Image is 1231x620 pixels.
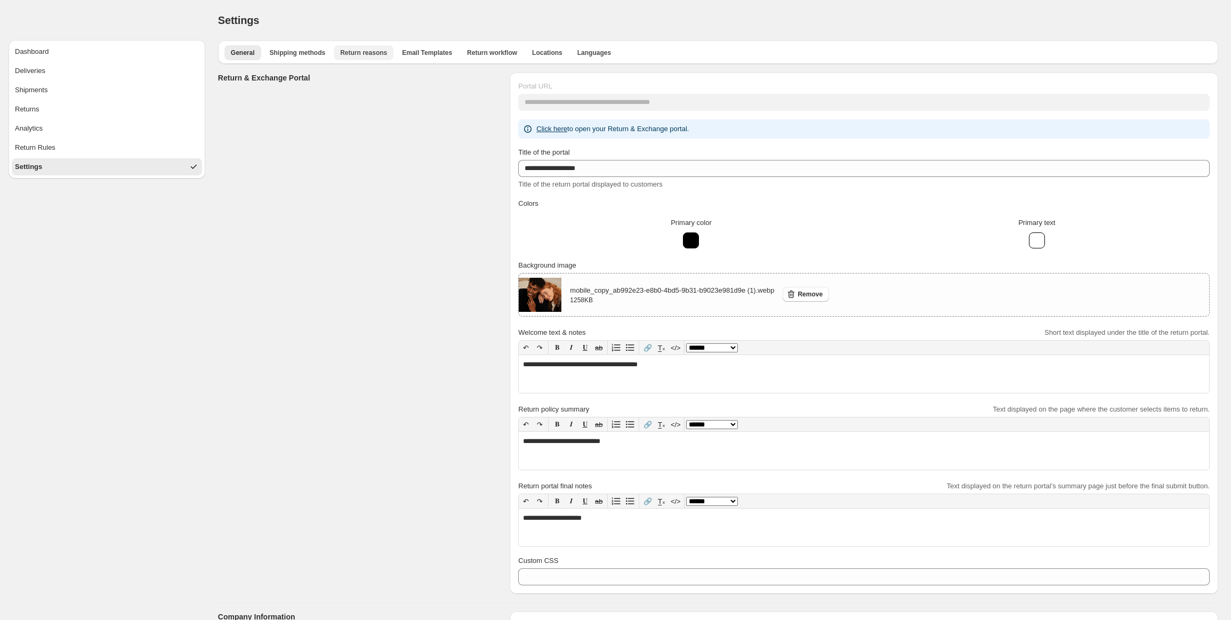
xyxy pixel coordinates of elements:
s: ab [595,344,602,352]
button: ab [592,494,606,508]
div: Analytics [15,123,43,134]
span: Primary color [671,219,712,227]
span: Text displayed on the return portal's summary page just before the final submit button. [947,482,1210,490]
span: Title of the portal [518,148,569,156]
span: Remove [798,290,823,299]
button: 🔗 [641,494,655,508]
span: 𝐔 [583,497,588,505]
div: Settings [15,162,42,172]
button: Numbered list [609,341,623,355]
button: Settings [12,158,202,175]
button: Numbered list [609,417,623,431]
span: Primary text [1018,219,1055,227]
span: to open your Return & Exchange portal. [536,125,689,133]
button: ↶ [519,494,533,508]
button: </> [669,417,682,431]
button: 🔗 [641,341,655,355]
span: Portal URL [518,82,552,90]
span: Return portal final notes [518,482,592,490]
button: </> [669,494,682,508]
button: 𝑰 [564,417,578,431]
h3: Return & Exchange Portal [218,73,501,83]
button: Return Rules [12,139,202,156]
button: 𝐁 [550,494,564,508]
button: 𝐔 [578,417,592,431]
button: 🔗 [641,417,655,431]
button: Analytics [12,120,202,137]
span: Background image [518,261,576,269]
span: Text displayed on the page where the customer selects items to return. [993,405,1210,413]
div: mobile_copy_ab992e23-e8b0-4bd5-9b31-b9023e981d9e (1).webp [570,285,774,304]
span: Return reasons [340,49,387,57]
button: ↷ [533,494,546,508]
button: T̲ₓ [655,341,669,355]
span: Welcome text & notes [518,328,585,336]
button: Shipments [12,82,202,99]
button: ↶ [519,417,533,431]
span: Locations [532,49,562,57]
button: 𝐁 [550,341,564,355]
div: Shipments [15,85,47,95]
span: Return policy summary [518,405,589,413]
span: Shipping methods [270,49,326,57]
button: Deliveries [12,62,202,79]
p: 1258 KB [570,296,774,304]
button: 𝑰 [564,494,578,508]
span: General [231,49,255,57]
s: ab [595,421,602,429]
span: 𝐔 [583,343,588,351]
button: ↶ [519,341,533,355]
span: Languages [577,49,611,57]
div: Return Rules [15,142,55,153]
s: ab [595,497,602,505]
span: Email Templates [402,49,452,57]
button: Bullet list [623,494,637,508]
button: Numbered list [609,494,623,508]
button: Bullet list [623,417,637,431]
span: Return workflow [467,49,517,57]
button: T̲ₓ [655,494,669,508]
span: Colors [518,199,538,207]
button: Remove [783,287,829,302]
button: Returns [12,101,202,118]
span: Short text displayed under the title of the return portal. [1044,328,1210,336]
a: Click here [536,125,567,133]
span: Custom CSS [518,557,558,565]
button: Dashboard [12,43,202,60]
button: 𝐁 [550,417,564,431]
button: ab [592,417,606,431]
button: Bullet list [623,341,637,355]
button: ↷ [533,341,546,355]
div: Dashboard [15,46,49,57]
button: 𝐔 [578,341,592,355]
div: Deliveries [15,66,45,76]
button: ↷ [533,417,546,431]
span: Settings [218,14,259,26]
button: T̲ₓ [655,417,669,431]
div: Returns [15,104,39,115]
span: Title of the return portal displayed to customers [518,180,662,188]
button: 𝐔 [578,494,592,508]
button: ab [592,341,606,355]
button: 𝑰 [564,341,578,355]
button: </> [669,341,682,355]
span: 𝐔 [583,420,588,428]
